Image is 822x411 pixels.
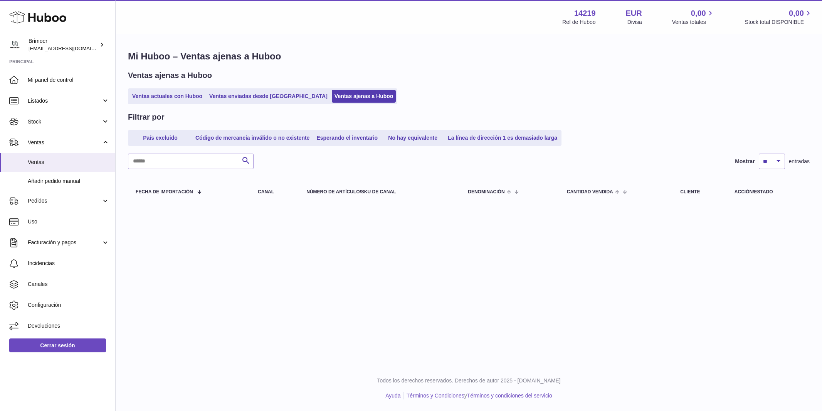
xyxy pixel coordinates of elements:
[468,189,504,195] span: Denominación
[29,45,113,51] span: [EMAIL_ADDRESS][DOMAIN_NAME]
[9,39,21,51] img: oroses@renuevo.es
[385,392,400,399] a: Ayuda
[789,158,810,165] span: entradas
[445,132,560,144] a: La línea de dirección 1 es demasiado larga
[207,90,330,103] a: Ventas enviadas desde [GEOGRAPHIC_DATA]
[407,392,464,399] a: Términos y Condiciones
[789,8,804,19] span: 0,00
[332,90,396,103] a: Ventas ajenas a Huboo
[193,132,312,144] a: Código de mercancía inválido o no existente
[28,97,101,105] span: Listados
[28,322,109,330] span: Devoluciones
[128,50,810,63] h1: Mi Huboo – Ventas ajenas a Huboo
[735,189,802,195] div: Acción/Estado
[28,197,101,205] span: Pedidos
[691,8,706,19] span: 0,00
[122,377,816,384] p: Todos los derechos reservados. Derechos de autor 2025 - [DOMAIN_NAME]
[136,189,193,195] span: Fecha de importación
[28,218,109,225] span: Uso
[29,37,98,52] div: Brimoer
[28,159,109,166] span: Ventas
[306,189,452,195] div: Número de artículo/SKU de canal
[574,8,596,19] strong: 14219
[680,189,719,195] div: Cliente
[28,260,109,267] span: Incidencias
[28,281,109,288] span: Canales
[382,132,444,144] a: No hay equivalente
[28,139,101,146] span: Ventas
[627,19,642,26] div: Divisa
[626,8,642,19] strong: EUR
[28,118,101,125] span: Stock
[128,70,212,81] h2: Ventas ajenas a Huboo
[28,301,109,309] span: Configuración
[745,19,813,26] span: Stock total DISPONIBLE
[28,178,109,185] span: Añadir pedido manual
[467,392,552,399] a: Términos y condiciones del servicio
[735,158,755,165] label: Mostrar
[129,132,191,144] a: País excluido
[128,112,164,122] h2: Filtrar por
[9,338,106,352] a: Cerrar sesión
[314,132,380,144] a: Esperando el inventario
[258,189,291,195] div: Canal
[745,8,813,26] a: 0,00 Stock total DISPONIBLE
[28,239,101,246] span: Facturación y pagos
[567,189,613,195] span: Cantidad vendida
[562,19,595,26] div: Ref de Huboo
[129,90,205,103] a: Ventas actuales con Huboo
[672,8,715,26] a: 0,00 Ventas totales
[28,76,109,84] span: Mi panel de control
[404,392,552,399] li: y
[672,19,715,26] span: Ventas totales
